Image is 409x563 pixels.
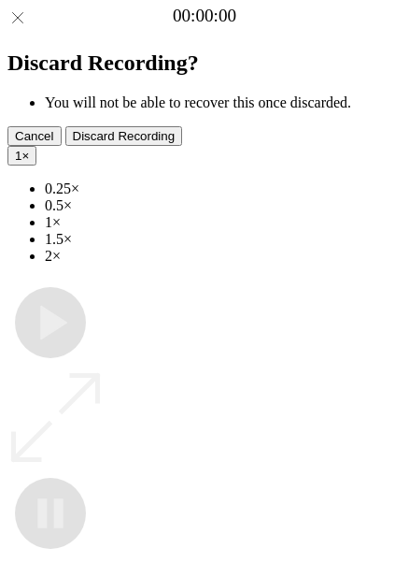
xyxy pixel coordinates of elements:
[45,248,402,265] li: 2×
[7,51,402,76] h2: Discard Recording?
[45,180,402,197] li: 0.25×
[7,146,36,166] button: 1×
[45,94,402,111] li: You will not be able to recover this once discarded.
[7,126,62,146] button: Cancel
[65,126,183,146] button: Discard Recording
[45,214,402,231] li: 1×
[15,149,21,163] span: 1
[45,231,402,248] li: 1.5×
[173,6,236,26] a: 00:00:00
[45,197,402,214] li: 0.5×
